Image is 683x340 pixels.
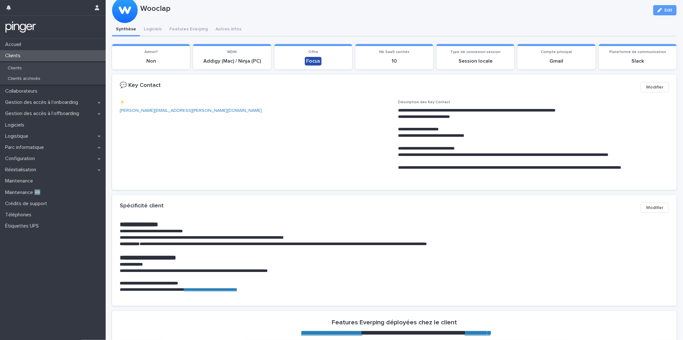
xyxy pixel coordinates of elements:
[609,50,666,54] span: Plateforme de communication
[641,82,669,92] button: Modifier
[305,57,321,66] div: Focus
[227,50,237,54] span: MDM
[120,203,164,210] h2: Spécificité client
[664,8,672,12] span: Edit
[166,23,212,36] button: Features Everping
[120,108,262,113] a: [PERSON_NAME][EMAIL_ADDRESS][PERSON_NAME][DOMAIN_NAME]
[212,23,245,36] button: Autres infos
[379,50,410,54] span: Nb SaaS confiés
[140,23,166,36] button: Logiciels
[3,88,43,94] p: Collaborateurs
[541,50,572,54] span: Compte principal
[3,76,45,81] p: Clients archivés
[3,133,33,139] p: Logistique
[646,84,663,90] span: Modifier
[3,42,26,48] p: Accueil
[3,122,29,128] p: Logiciels
[3,223,44,229] p: Étiquettes UPS
[603,58,673,64] p: Slack
[521,58,591,64] p: Gmail
[450,50,500,54] span: Type de connexion session
[3,99,83,105] p: Gestion des accès à l’onboarding
[440,58,510,64] p: Session locale
[197,58,267,64] p: Addigy (Mac) / Ninja (PC)
[641,203,669,213] button: Modifier
[3,111,84,117] p: Gestion des accès à l’offboarding
[3,201,52,207] p: Crédits de support
[3,156,40,162] p: Configuration
[3,167,41,173] p: Réinitialisation
[3,66,27,71] p: Clients
[140,4,648,13] p: Wooclap
[3,189,46,196] p: Maintenance 🆕
[359,58,429,64] p: 10
[3,212,37,218] p: Téléphones
[3,144,49,151] p: Parc informatique
[646,205,663,211] span: Modifier
[3,53,26,59] p: Clients
[116,58,186,64] p: Non
[3,178,38,184] p: Maintenance
[398,100,451,104] span: Description des Key Contact
[5,21,36,34] img: mTgBEunGTSyRkCgitkcU
[308,50,318,54] span: Offre
[120,82,161,89] h2: 💬 Key Contact
[653,5,677,15] button: Edit
[112,23,140,36] button: Synthèse
[120,100,125,104] span: ⚡️
[332,319,457,326] h2: Features Everping déployées chez le client
[144,50,158,54] span: Admin?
